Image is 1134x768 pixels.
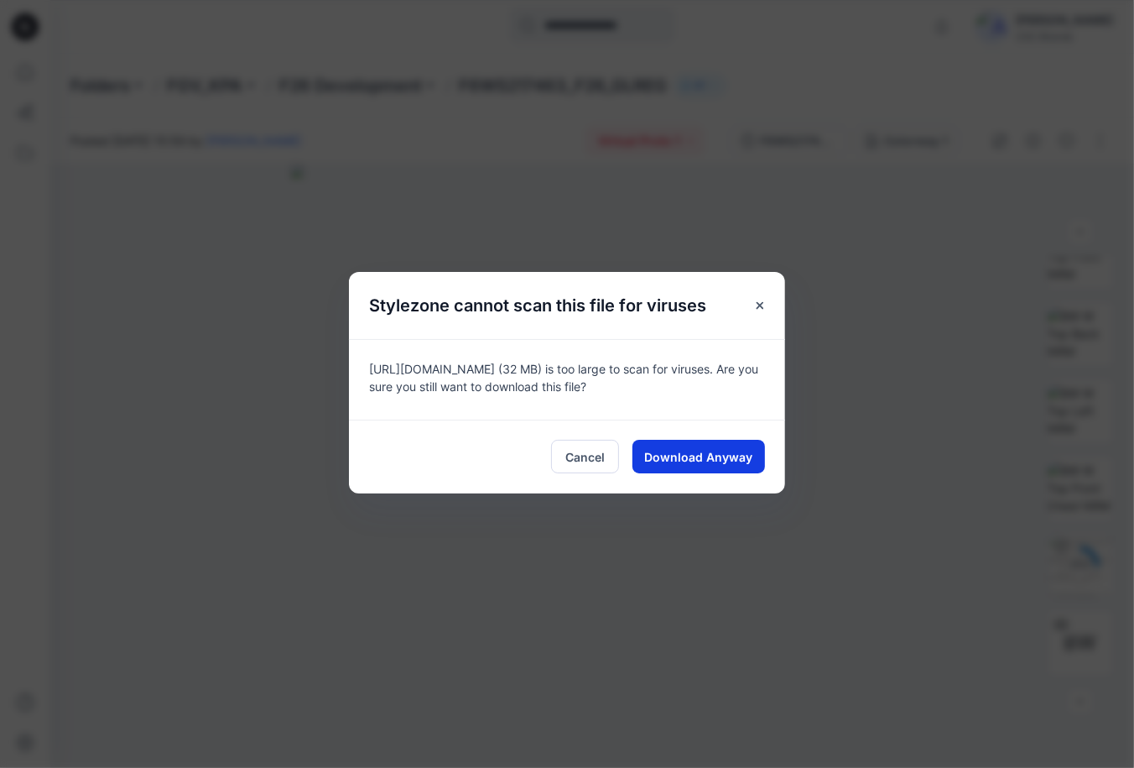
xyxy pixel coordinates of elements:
button: Close [745,290,775,321]
h5: Stylezone cannot scan this file for viruses [349,272,726,339]
button: Cancel [551,440,619,473]
span: Download Anyway [645,448,753,466]
span: Cancel [565,448,605,466]
div: [URL][DOMAIN_NAME] (32 MB) is too large to scan for viruses. Are you sure you still want to downl... [349,339,785,420]
button: Download Anyway [632,440,765,473]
